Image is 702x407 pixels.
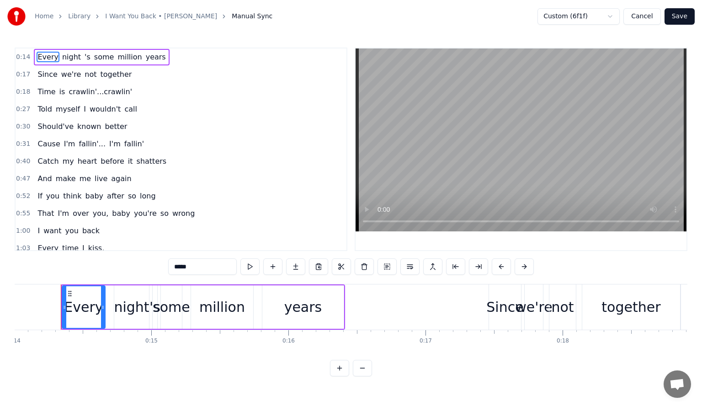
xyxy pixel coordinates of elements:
[16,105,30,114] span: 0:27
[133,208,158,219] span: you're
[94,173,108,184] span: live
[37,121,74,132] span: Should've
[37,139,61,149] span: Cause
[664,370,691,398] div: Open chat
[84,191,104,201] span: baby
[551,297,574,317] div: not
[284,297,322,317] div: years
[37,86,56,97] span: Time
[16,192,30,201] span: 0:52
[117,52,143,62] span: million
[111,208,131,219] span: baby
[145,52,167,62] span: years
[16,87,30,96] span: 0:18
[16,174,30,183] span: 0:47
[108,139,122,149] span: I'm
[100,156,125,166] span: before
[84,52,91,62] span: 's
[61,243,80,253] span: time
[60,69,82,80] span: we're
[62,156,75,166] span: my
[601,297,660,317] div: together
[123,104,138,114] span: call
[171,208,196,219] span: wrong
[37,156,59,166] span: Catch
[199,297,245,317] div: million
[16,70,30,79] span: 0:17
[79,173,92,184] span: me
[139,191,157,201] span: long
[106,191,125,201] span: after
[16,226,30,236] span: 1:00
[37,69,58,80] span: Since
[37,208,55,219] span: That
[7,7,26,26] img: youka
[16,244,30,253] span: 1:03
[37,225,41,236] span: I
[61,52,82,62] span: night
[89,104,122,114] span: wouldn't
[160,208,170,219] span: so
[149,297,160,317] div: 's
[282,337,295,345] div: 0:16
[16,209,30,218] span: 0:55
[420,337,432,345] div: 0:17
[77,156,98,166] span: heart
[145,337,158,345] div: 0:15
[63,139,76,149] span: I'm
[114,297,149,317] div: night
[486,297,523,317] div: Since
[8,337,21,345] div: 0:14
[43,225,62,236] span: want
[99,69,133,80] span: together
[81,243,85,253] span: I
[64,297,103,317] div: Every
[557,337,569,345] div: 0:18
[153,297,190,317] div: some
[37,173,53,184] span: And
[37,243,59,253] span: Every
[87,243,105,253] span: kiss,
[123,139,145,149] span: fallin'
[84,69,97,80] span: not
[58,86,66,97] span: is
[127,191,137,201] span: so
[83,104,87,114] span: I
[35,12,272,21] nav: breadcrumb
[665,8,695,25] button: Save
[110,173,132,184] span: again
[68,12,90,21] a: Library
[37,52,59,62] span: Every
[64,225,79,236] span: you
[37,104,53,114] span: Told
[623,8,660,25] button: Cancel
[62,191,82,201] span: think
[55,173,77,184] span: make
[81,225,101,236] span: back
[16,53,30,62] span: 0:14
[37,191,43,201] span: If
[232,12,272,21] span: Manual Sync
[127,156,134,166] span: it
[76,121,102,132] span: known
[72,208,90,219] span: over
[55,104,81,114] span: myself
[136,156,168,166] span: shatters
[57,208,70,219] span: I'm
[92,208,109,219] span: you,
[515,297,552,317] div: we're
[105,12,217,21] a: I Want You Back • [PERSON_NAME]
[35,12,53,21] a: Home
[104,121,128,132] span: better
[45,191,60,201] span: you
[68,86,133,97] span: crawlin'...crawlin'
[16,122,30,131] span: 0:30
[93,52,115,62] span: some
[78,139,106,149] span: fallin'...
[16,139,30,149] span: 0:31
[16,157,30,166] span: 0:40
